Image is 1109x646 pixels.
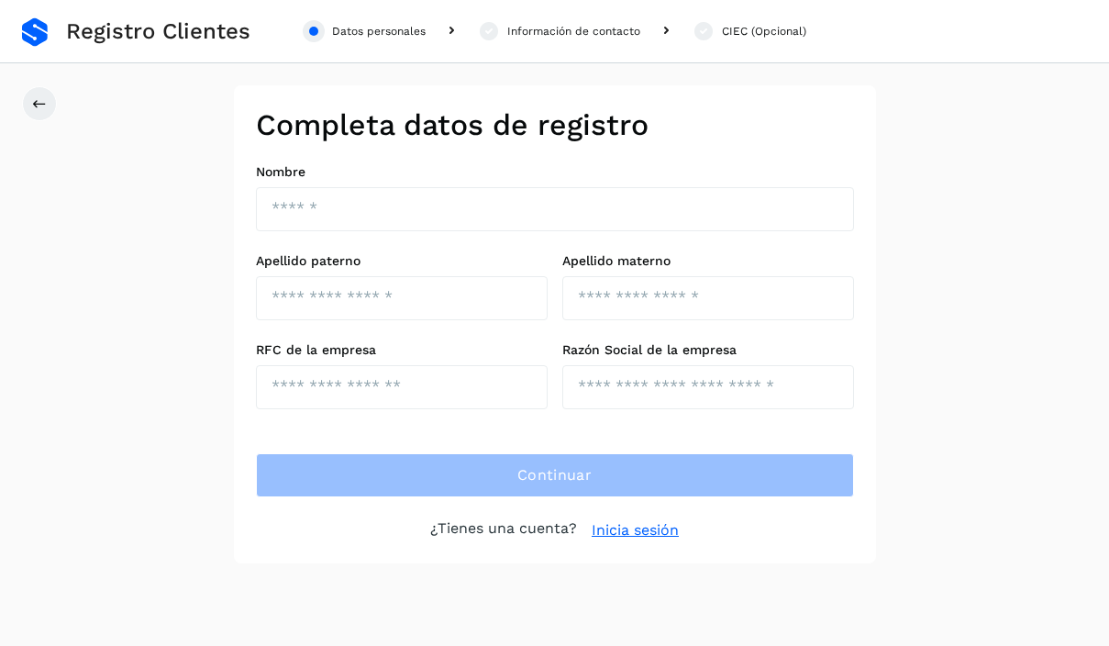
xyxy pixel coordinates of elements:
h2: Completa datos de registro [256,107,854,142]
p: ¿Tienes una cuenta? [430,519,577,541]
a: Inicia sesión [592,519,679,541]
div: Información de contacto [507,23,640,39]
label: Apellido paterno [256,253,548,269]
button: Continuar [256,453,854,497]
label: Razón Social de la empresa [562,342,854,358]
label: RFC de la empresa [256,342,548,358]
span: Registro Clientes [66,18,250,45]
span: Continuar [517,465,592,485]
div: Datos personales [332,23,426,39]
div: CIEC (Opcional) [722,23,806,39]
label: Nombre [256,164,854,180]
label: Apellido materno [562,253,854,269]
